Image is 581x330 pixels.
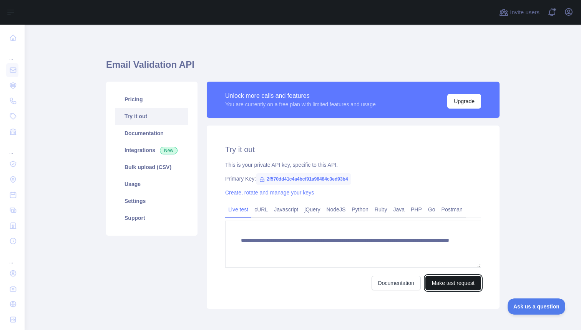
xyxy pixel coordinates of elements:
span: 2f570dd41c4a4bcf91a98484c3ed93b4 [256,173,351,185]
a: Pricing [115,91,188,108]
a: jQuery [301,203,323,216]
a: Integrations New [115,142,188,159]
div: You are currently on a free plan with limited features and usage [225,101,376,108]
div: Primary Key: [225,175,481,183]
div: This is your private API key, specific to this API. [225,161,481,169]
a: Documentation [372,276,421,290]
h2: Try it out [225,144,481,155]
iframe: Toggle Customer Support [508,298,566,315]
h1: Email Validation API [106,59,500,77]
span: Invite users [510,8,539,17]
a: Postman [438,203,466,216]
a: Bulk upload (CSV) [115,159,188,176]
a: PHP [408,203,425,216]
a: Live test [225,203,251,216]
button: Invite users [498,6,541,18]
a: Settings [115,193,188,209]
button: Upgrade [447,94,481,109]
a: NodeJS [323,203,349,216]
button: Make test request [425,276,481,290]
a: Create, rotate and manage your keys [225,189,314,196]
a: Java [390,203,408,216]
div: ... [6,250,18,265]
a: Python [349,203,372,216]
a: Support [115,209,188,226]
a: Go [425,203,438,216]
a: Try it out [115,108,188,125]
a: Documentation [115,125,188,142]
div: ... [6,46,18,62]
span: New [160,147,178,154]
div: ... [6,140,18,156]
a: Usage [115,176,188,193]
a: Javascript [271,203,301,216]
div: Unlock more calls and features [225,91,376,101]
a: Ruby [372,203,390,216]
a: cURL [251,203,271,216]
